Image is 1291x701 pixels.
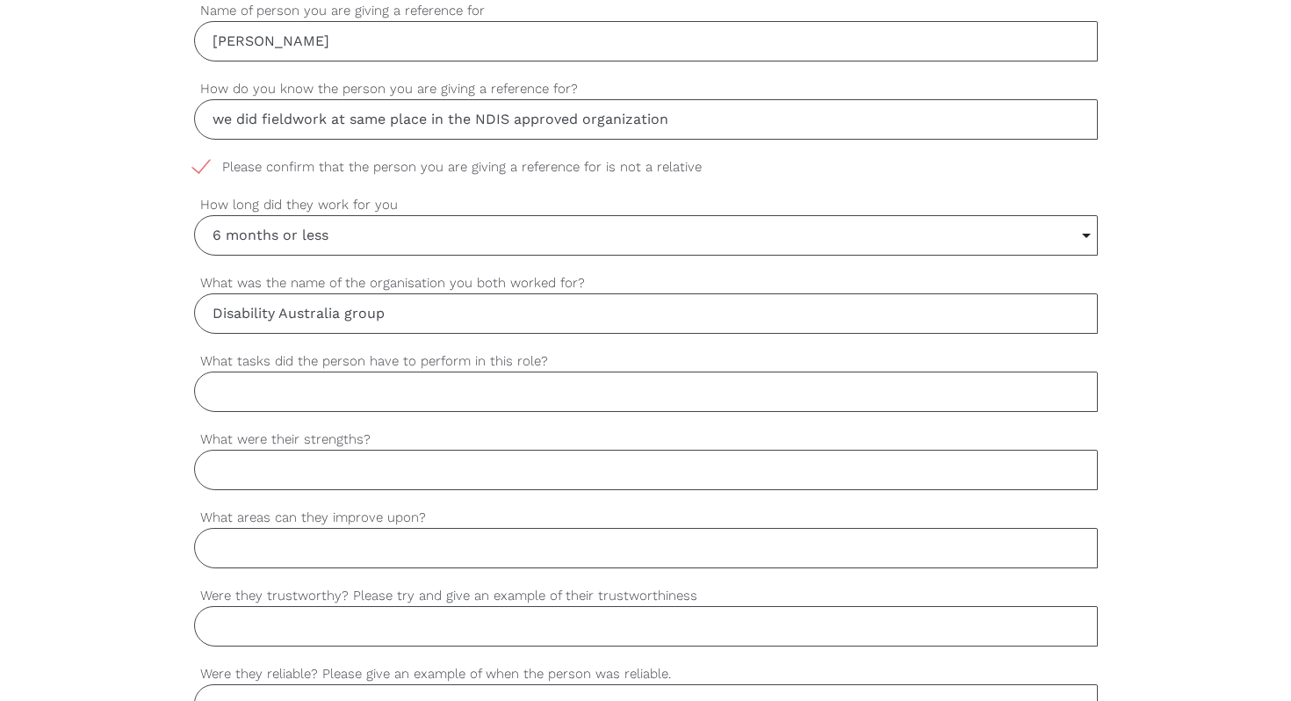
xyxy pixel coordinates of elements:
[194,430,1098,450] label: What were their strengths?
[194,586,1098,606] label: Were they trustworthy? Please try and give an example of their trustworthiness
[194,79,1098,99] label: How do you know the person you are giving a reference for?
[194,195,1098,215] label: How long did they work for you
[194,508,1098,528] label: What areas can they improve upon?
[194,1,1098,21] label: Name of person you are giving a reference for
[194,273,1098,293] label: What was the name of the organisation you both worked for?
[194,157,735,177] span: Please confirm that the person you are giving a reference for is not a relative
[194,664,1098,684] label: Were they reliable? Please give an example of when the person was reliable.
[194,351,1098,372] label: What tasks did the person have to perform in this role?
